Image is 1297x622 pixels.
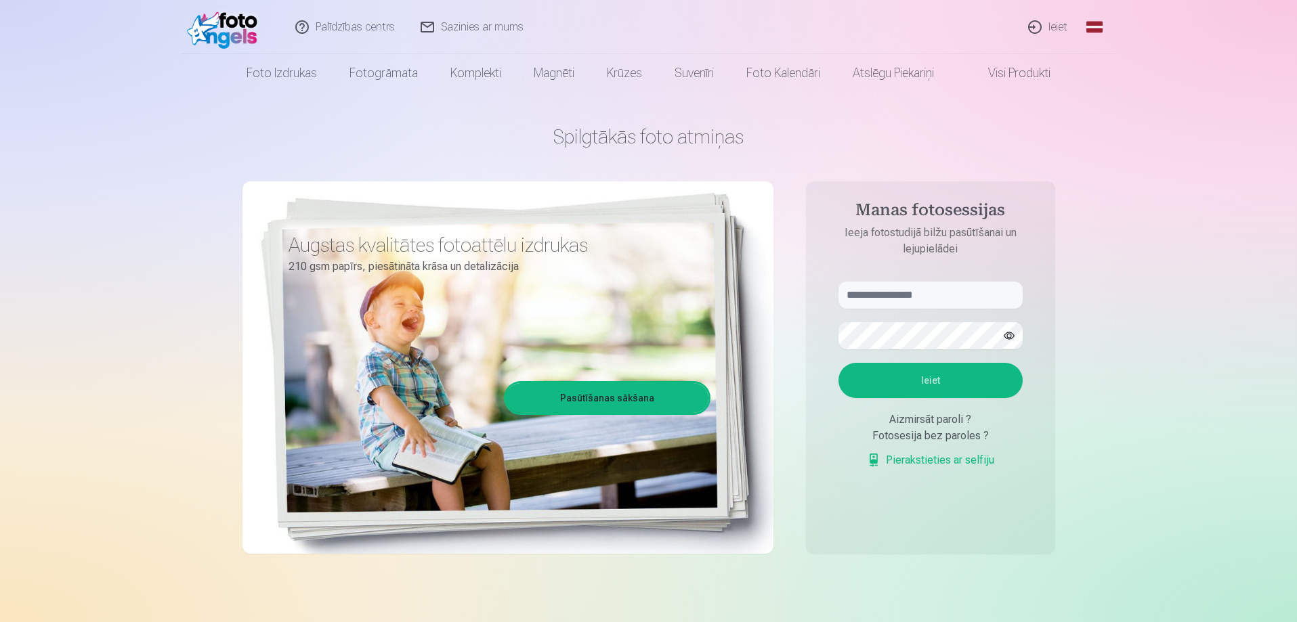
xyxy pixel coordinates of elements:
[591,54,658,92] a: Krūzes
[836,54,950,92] a: Atslēgu piekariņi
[230,54,333,92] a: Foto izdrukas
[825,200,1036,225] h4: Manas fotosessijas
[242,125,1055,149] h1: Spilgtākās foto atmiņas
[658,54,730,92] a: Suvenīri
[838,428,1023,444] div: Fotosesija bez paroles ?
[730,54,836,92] a: Foto kalendāri
[289,233,700,257] h3: Augstas kvalitātes fotoattēlu izdrukas
[950,54,1067,92] a: Visi produkti
[867,452,994,468] a: Pierakstieties ar selfiju
[333,54,434,92] a: Fotogrāmata
[517,54,591,92] a: Magnēti
[838,363,1023,398] button: Ieiet
[434,54,517,92] a: Komplekti
[838,412,1023,428] div: Aizmirsāt paroli ?
[187,5,265,49] img: /fa1
[289,257,700,276] p: 210 gsm papīrs, piesātināta krāsa un detalizācija
[506,383,708,413] a: Pasūtīšanas sākšana
[825,225,1036,257] p: Ieeja fotostudijā bilžu pasūtīšanai un lejupielādei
